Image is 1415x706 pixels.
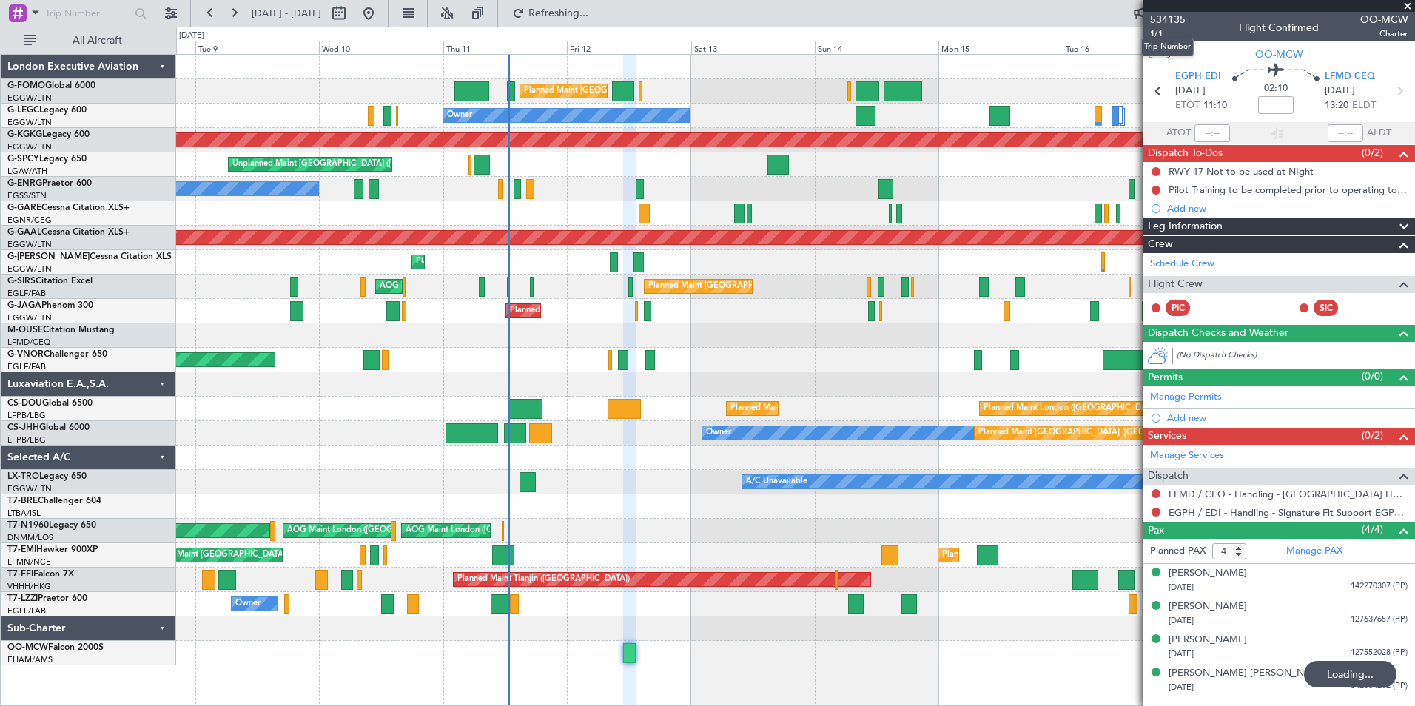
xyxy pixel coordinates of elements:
a: G-VNORChallenger 650 [7,350,107,359]
a: Manage Permits [1150,390,1222,405]
a: G-FOMOGlobal 6000 [7,81,95,90]
div: Sat 13 [691,41,815,54]
span: 534135 [1150,12,1186,27]
span: G-[PERSON_NAME] [7,252,90,261]
span: G-JAGA [7,301,41,310]
span: (0/2) [1362,428,1383,443]
div: PIC [1166,300,1190,316]
a: T7-EMIHawker 900XP [7,545,98,554]
div: [PERSON_NAME] [1169,633,1247,648]
input: Trip Number [45,2,130,24]
a: EGGW/LTN [7,93,52,104]
div: Thu 11 [443,41,567,54]
div: Flight Confirmed [1239,20,1319,36]
span: G-SIRS [7,277,36,286]
a: Manage Services [1150,448,1224,463]
span: All Aircraft [38,36,156,46]
a: G-[PERSON_NAME]Cessna Citation XLS [7,252,172,261]
div: RWY 17 Not to be used at NIght [1169,165,1314,178]
a: EGLF/FAB [7,605,46,616]
a: EGGW/LTN [7,483,52,494]
a: G-SPCYLegacy 650 [7,155,87,164]
div: Tue 9 [195,41,319,54]
div: [DATE] [179,30,204,42]
a: G-GARECessna Citation XLS+ [7,204,130,212]
span: Dispatch [1148,468,1189,485]
a: LX-TROLegacy 650 [7,472,87,481]
span: OO-MCW [1360,12,1408,27]
div: Add new [1167,202,1408,215]
a: CS-DOUGlobal 6500 [7,399,93,408]
div: Loading... [1304,661,1396,687]
span: Pax [1148,522,1164,539]
div: Trip Number [1141,38,1194,56]
span: Permits [1148,369,1183,386]
a: EGGW/LTN [7,263,52,275]
span: T7-BRE [7,497,38,505]
span: OO-MCW [1255,47,1303,62]
button: All Aircraft [16,29,161,53]
div: Sun 14 [815,41,938,54]
a: OO-MCWFalcon 2000S [7,643,104,652]
div: A/C Unavailable [746,471,807,493]
button: Refreshing... [505,1,594,25]
label: Planned PAX [1150,544,1206,559]
span: LX-TRO [7,472,39,481]
span: 142270307 (PP) [1351,580,1408,593]
span: T7-EMI [7,545,36,554]
span: Dispatch To-Dos [1148,145,1223,162]
div: Pilot Training to be completed prior to operating to LFMD [1169,184,1408,196]
span: [DATE] [1169,615,1194,626]
div: Planned Maint London ([GEOGRAPHIC_DATA]) [984,397,1160,420]
span: (0/0) [1362,369,1383,384]
a: EGGW/LTN [7,239,52,250]
a: EGGW/LTN [7,117,52,128]
span: Crew [1148,236,1173,253]
span: G-FOMO [7,81,45,90]
span: Leg Information [1148,218,1223,235]
div: Fri 12 [567,41,690,54]
a: G-GAALCessna Citation XLS+ [7,228,130,237]
div: Owner [447,104,472,127]
a: G-ENRGPraetor 600 [7,179,92,188]
div: Owner [706,422,731,444]
span: [DATE] [1169,648,1194,659]
div: AOG Maint London ([GEOGRAPHIC_DATA]) [287,520,453,542]
span: Refreshing... [528,8,590,19]
span: ELDT [1352,98,1376,113]
span: 127637657 (PP) [1351,613,1408,626]
div: Planned Maint [GEOGRAPHIC_DATA] [144,544,286,566]
a: LFMD / CEQ - Handling - [GEOGRAPHIC_DATA] Hdlng **MyHandling** LFMD / CEQ [1169,488,1408,500]
span: G-ENRG [7,179,42,188]
a: G-SIRSCitation Excel [7,277,93,286]
a: M-OUSECitation Mustang [7,326,115,334]
div: [PERSON_NAME] [PERSON_NAME] [1169,666,1328,681]
a: T7-LZZIPraetor 600 [7,594,87,603]
span: [DATE] [1169,582,1194,593]
a: EGGW/LTN [7,141,52,152]
span: T7-FFI [7,570,33,579]
a: EGSS/STN [7,190,47,201]
span: 11:10 [1203,98,1227,113]
span: G-SPCY [7,155,39,164]
a: T7-FFIFalcon 7X [7,570,74,579]
div: Planned Maint [GEOGRAPHIC_DATA] ([GEOGRAPHIC_DATA]) [416,251,649,273]
span: [DATE] - [DATE] [252,7,321,20]
a: DNMM/LOS [7,532,53,543]
span: Dispatch Checks and Weather [1148,325,1288,342]
span: CS-JHH [7,423,39,432]
span: G-KGKG [7,130,42,139]
span: [DATE] [1175,84,1206,98]
div: [PERSON_NAME] [1169,599,1247,614]
span: Charter [1360,27,1408,40]
span: ATOT [1166,126,1191,141]
a: T7-N1960Legacy 650 [7,521,96,530]
a: LFPB/LBG [7,410,46,421]
a: Manage PAX [1286,544,1342,559]
span: OO-MCW [7,643,48,652]
span: (0/2) [1362,145,1383,161]
div: Wed 10 [319,41,443,54]
span: T7-LZZI [7,594,38,603]
a: G-KGKGLegacy 600 [7,130,90,139]
div: Owner [235,593,261,615]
